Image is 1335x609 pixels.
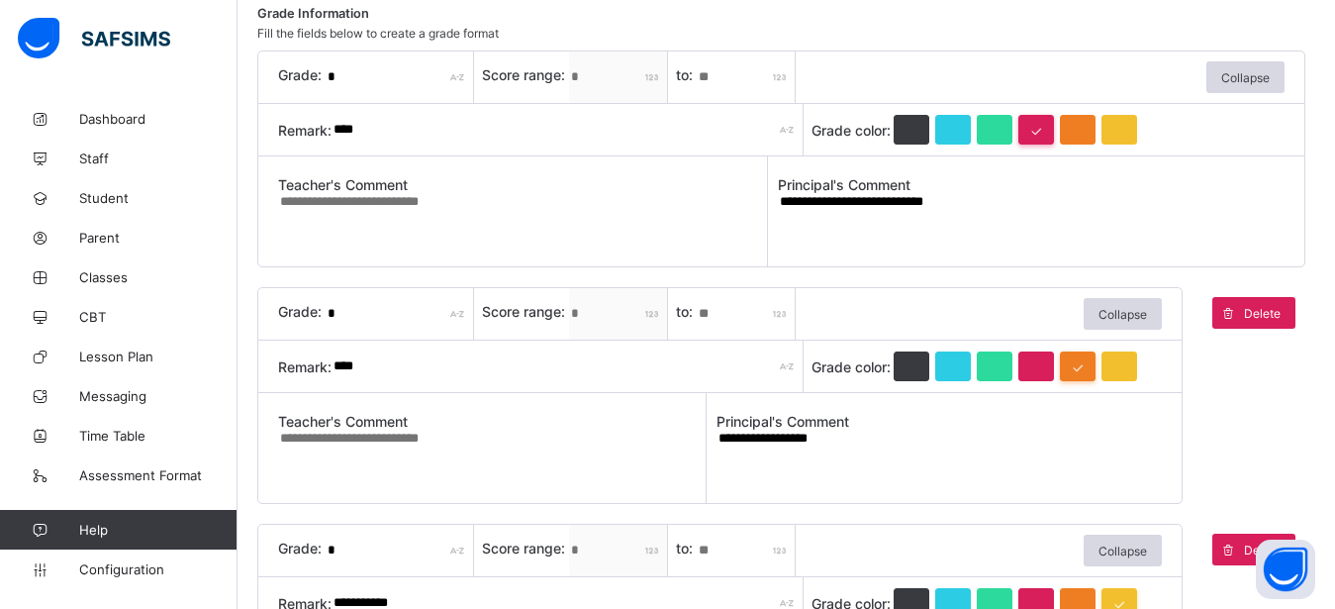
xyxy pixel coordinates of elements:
[79,349,238,364] span: Lesson Plan
[79,467,238,483] span: Assessment Format
[79,151,238,166] span: Staff
[79,428,238,444] span: Time Table
[1244,543,1281,558] span: Delete
[676,66,697,83] span: to:
[482,540,569,557] span: Score range:
[79,269,238,285] span: Classes
[18,18,170,59] img: safsims
[278,303,326,320] span: Grade:
[79,190,238,206] span: Student
[716,413,1162,430] span: Principal's Comment
[79,388,238,404] span: Messaging
[676,303,697,320] span: to:
[278,358,332,375] span: Remark:
[278,176,767,193] span: Teacher's Comment
[278,66,326,83] span: Grade:
[1221,70,1270,85] span: Collapse
[676,540,697,557] span: to:
[79,230,238,246] span: Parent
[1256,540,1315,599] button: Open asap
[278,540,326,557] span: Grade:
[1098,544,1147,558] span: Collapse
[79,309,238,325] span: CBT
[482,66,569,83] span: Score range:
[278,122,332,139] span: Remark:
[79,111,238,127] span: Dashboard
[278,413,706,430] span: Teacher's Comment
[778,176,1285,193] span: Principal's Comment
[79,522,237,538] span: Help
[482,303,569,320] span: Score range:
[811,122,891,139] span: Grade color:
[79,561,237,577] span: Configuration
[1244,306,1281,321] span: Delete
[811,358,891,375] span: Grade color:
[257,6,369,21] span: Grade Information
[1098,307,1147,322] span: Collapse
[257,26,499,41] span: Fill the fields below to create a grade format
